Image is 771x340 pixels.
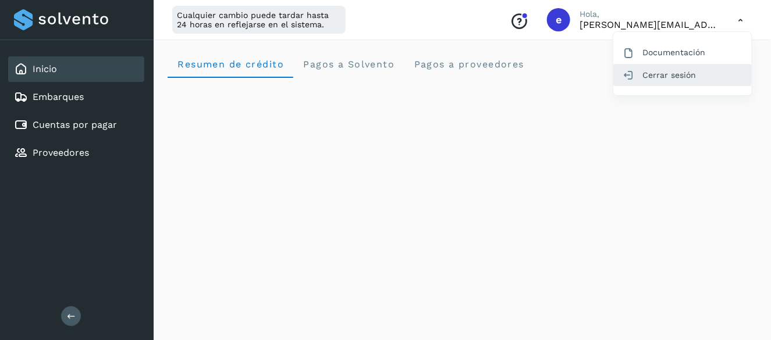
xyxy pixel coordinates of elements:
a: Inicio [33,63,57,74]
div: Embarques [8,84,144,110]
a: Cuentas por pagar [33,119,117,130]
div: Cerrar sesión [613,64,752,86]
div: Inicio [8,56,144,82]
a: Embarques [33,91,84,102]
a: Proveedores [33,147,89,158]
div: Proveedores [8,140,144,166]
div: Cuentas por pagar [8,112,144,138]
div: Documentación [613,41,752,63]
